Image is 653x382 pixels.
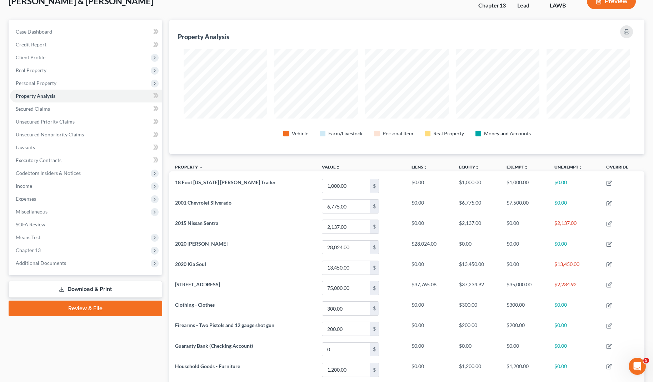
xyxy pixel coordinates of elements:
[10,102,162,115] a: Secured Claims
[175,179,276,185] span: 18 Foot [US_STATE] [PERSON_NAME] Trailer
[322,343,370,356] input: 0.00
[16,131,84,137] span: Unsecured Nonpriority Claims
[453,176,501,196] td: $1,000.00
[322,322,370,336] input: 0.00
[453,196,501,217] td: $6,775.00
[499,2,506,9] span: 13
[406,257,453,278] td: $0.00
[459,164,479,170] a: Equityunfold_more
[423,165,428,170] i: unfold_more
[322,179,370,193] input: 0.00
[629,358,646,375] iframe: Intercom live chat
[16,260,66,266] span: Additional Documents
[322,220,370,233] input: 0.00
[322,363,370,377] input: 0.00
[370,241,379,254] div: $
[10,128,162,141] a: Unsecured Nonpriority Claims
[10,38,162,51] a: Credit Report
[175,261,206,267] span: 2020 Kia Soul
[16,119,75,125] span: Unsecured Priority Claims
[406,298,453,318] td: $0.00
[549,360,600,380] td: $0.00
[292,130,308,137] div: Vehicle
[10,25,162,38] a: Case Dashboard
[501,339,548,360] td: $0.00
[175,241,228,247] span: 2020 [PERSON_NAME]
[517,1,538,10] div: Lead
[501,176,548,196] td: $1,000.00
[501,257,548,278] td: $0.00
[554,164,583,170] a: Unexemptunfold_more
[16,93,55,99] span: Property Analysis
[475,165,479,170] i: unfold_more
[16,247,41,253] span: Chapter 13
[16,234,40,240] span: Means Test
[406,176,453,196] td: $0.00
[16,208,48,215] span: Miscellaneous
[16,80,56,86] span: Personal Property
[549,257,600,278] td: $13,450.00
[549,278,600,298] td: $2,234.92
[433,130,464,137] div: Real Property
[406,319,453,339] td: $0.00
[453,257,501,278] td: $13,450.00
[406,237,453,257] td: $28,024.00
[16,67,46,73] span: Real Property
[322,261,370,275] input: 0.00
[16,144,35,150] span: Lawsuits
[507,164,528,170] a: Exemptunfold_more
[406,360,453,380] td: $0.00
[453,237,501,257] td: $0.00
[16,41,46,47] span: Credit Report
[9,281,162,298] a: Download & Print
[453,278,501,298] td: $37,234.92
[10,154,162,167] a: Executory Contracts
[501,278,548,298] td: $35,000.00
[453,217,501,237] td: $2,137.00
[549,298,600,318] td: $0.00
[484,130,531,137] div: Money and Accounts
[10,90,162,102] a: Property Analysis
[406,339,453,360] td: $0.00
[370,281,379,295] div: $
[406,217,453,237] td: $0.00
[10,115,162,128] a: Unsecured Priority Claims
[501,360,548,380] td: $1,200.00
[549,237,600,257] td: $0.00
[501,298,548,318] td: $300.00
[175,200,231,206] span: 2001 Chevrolet Silverado
[501,237,548,257] td: $0.00
[16,221,45,227] span: SOFA Review
[16,157,61,163] span: Executory Contracts
[412,164,428,170] a: Liensunfold_more
[406,278,453,298] td: $37,765.08
[370,220,379,233] div: $
[370,179,379,193] div: $
[370,261,379,275] div: $
[9,301,162,316] a: Review & File
[383,130,413,137] div: Personal Item
[501,319,548,339] td: $200.00
[16,29,52,35] span: Case Dashboard
[549,339,600,360] td: $0.00
[478,1,506,10] div: Chapter
[370,302,379,315] div: $
[322,241,370,254] input: 0.00
[370,363,379,377] div: $
[336,165,340,170] i: unfold_more
[549,196,600,217] td: $0.00
[16,196,36,202] span: Expenses
[549,176,600,196] td: $0.00
[549,217,600,237] td: $2,137.00
[175,343,253,349] span: Guaranty Bank (Checking Account)
[406,196,453,217] td: $0.00
[175,281,220,287] span: [STREET_ADDRESS]
[453,360,501,380] td: $1,200.00
[453,339,501,360] td: $0.00
[322,302,370,315] input: 0.00
[175,302,215,308] span: Clothing - Clothes
[16,183,32,189] span: Income
[328,130,363,137] div: Farm/Livestock
[453,319,501,339] td: $200.00
[175,164,203,170] a: Property expand_less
